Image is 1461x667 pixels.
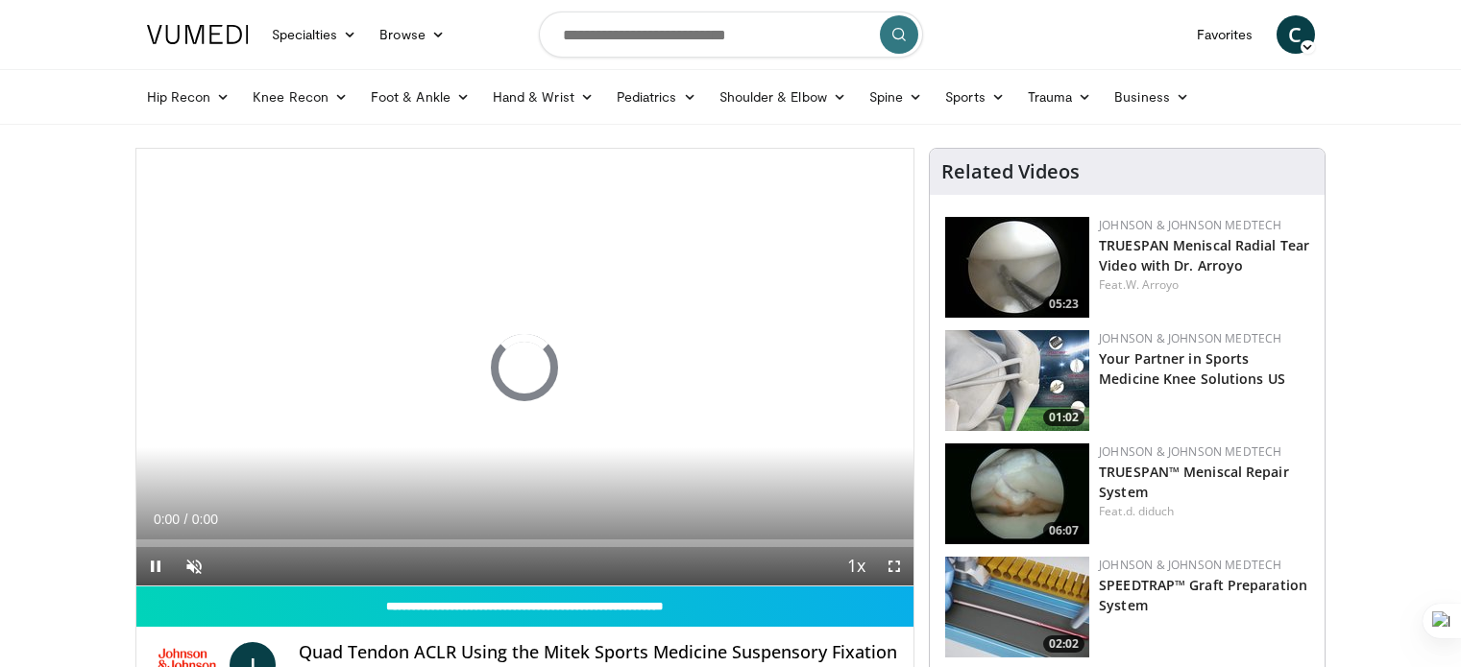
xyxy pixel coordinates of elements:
h4: Related Videos [941,160,1080,183]
a: Johnson & Johnson MedTech [1099,443,1281,460]
img: a46a2fe1-2704-4a9e-acc3-1c278068f6c4.150x105_q85_crop-smart_upscale.jpg [945,557,1089,657]
a: Knee Recon [241,78,359,116]
button: Pause [136,547,175,585]
div: Feat. [1099,503,1309,520]
a: Johnson & Johnson MedTech [1099,217,1281,233]
span: 0:00 [192,512,218,527]
a: Favorites [1185,15,1265,54]
a: 01:02 [945,330,1089,431]
button: Unmute [175,547,213,585]
span: 06:07 [1043,522,1084,539]
span: 02:02 [1043,635,1084,653]
a: Foot & Ankle [359,78,481,116]
a: Hand & Wrist [481,78,605,116]
a: SPEEDTRAP™ Graft Preparation System [1099,576,1307,614]
span: 01:02 [1043,409,1084,426]
video-js: Video Player [136,149,914,586]
a: 02:02 [945,557,1089,657]
a: Trauma [1016,78,1104,116]
span: / [184,512,188,527]
a: Sports [934,78,1016,116]
span: 05:23 [1043,296,1084,313]
a: Pediatrics [605,78,708,116]
div: Progress Bar [136,539,914,547]
a: 05:23 [945,217,1089,318]
a: TRUESPAN Meniscal Radial Tear Video with Dr. Arroyo [1099,236,1309,274]
img: 0543fda4-7acd-4b5c-b055-3730b7e439d4.150x105_q85_crop-smart_upscale.jpg [945,330,1089,431]
div: Feat. [1099,276,1309,294]
span: 0:00 [154,512,180,527]
button: Fullscreen [875,547,913,585]
input: Search topics, interventions [539,12,923,58]
a: Business [1103,78,1201,116]
a: Hip Recon [135,78,242,116]
a: C [1277,15,1315,54]
a: Shoulder & Elbow [708,78,858,116]
img: e42d750b-549a-4175-9691-fdba1d7a6a0f.150x105_q85_crop-smart_upscale.jpg [945,443,1089,544]
a: Browse [368,15,456,54]
a: TRUESPAN™ Meniscal Repair System [1099,463,1289,501]
a: d. diduch [1126,503,1175,519]
a: Johnson & Johnson MedTech [1099,557,1281,573]
img: a9cbc79c-1ae4-425c-82e8-d1f73baa128b.150x105_q85_crop-smart_upscale.jpg [945,217,1089,318]
img: VuMedi Logo [147,25,249,44]
a: Johnson & Johnson MedTech [1099,330,1281,346]
a: Spine [858,78,934,116]
button: Playback Rate [837,547,875,585]
a: 06:07 [945,443,1089,544]
a: Specialties [260,15,369,54]
a: W. Arroyo [1126,276,1180,293]
a: Your Partner in Sports Medicine Knee Solutions US [1099,349,1285,388]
